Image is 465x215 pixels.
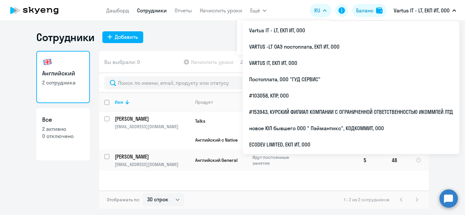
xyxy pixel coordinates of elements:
p: Vartus IT - LT, ЕКП ИТ, ООО [394,7,450,14]
span: Ещё [250,7,260,14]
button: RU [310,4,331,17]
a: Начислить уроки [200,7,242,14]
td: 48 [387,149,410,171]
span: Отображать по: [107,197,140,203]
div: Имя [115,99,190,105]
p: [EMAIL_ADDRESS][DOMAIN_NAME] [115,161,190,167]
h1: Сотрудники [36,31,95,44]
p: [PERSON_NAME] [115,153,189,160]
h3: Все [42,115,84,124]
p: Идут постоянные занятия [252,154,297,166]
h3: Английский [42,69,84,78]
span: RU [314,7,320,14]
button: Vartus IT - LT, ЕКП ИТ, ООО [390,3,459,18]
td: 5 [358,149,387,171]
div: Имя [115,99,123,105]
div: Баланс [356,7,373,14]
ul: Ещё [243,21,459,154]
p: 2 активно [42,125,84,132]
p: 0 отключено [42,132,84,140]
button: Ещё [250,4,267,17]
img: balance [376,7,383,14]
div: Добавить [115,33,138,41]
p: [EMAIL_ADDRESS][DOMAIN_NAME] [115,124,190,130]
a: Все2 активно0 отключено [36,108,90,161]
input: Поиск по имени, email, продукту или статусу [104,76,423,89]
span: Английский General [195,157,237,163]
ul: Ещё [237,20,331,55]
a: Сотрудники [137,7,167,14]
p: [PERSON_NAME] [115,115,189,122]
button: Балансbalance [352,4,387,17]
span: Вы выбрали: 0 [104,58,140,66]
a: Отчеты [175,7,192,14]
img: english [42,57,53,67]
div: Продукт [195,99,213,105]
button: Добавить [102,31,143,43]
span: Talks [195,118,205,124]
span: 1 - 2 из 2 сотрудников [344,197,389,203]
a: Английский2 сотрудника [36,51,90,103]
a: Дашборд [106,7,129,14]
span: Английский с Native [195,137,238,143]
p: 2 сотрудника [42,79,84,86]
a: [PERSON_NAME] [115,115,190,122]
a: [PERSON_NAME] [115,153,190,160]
